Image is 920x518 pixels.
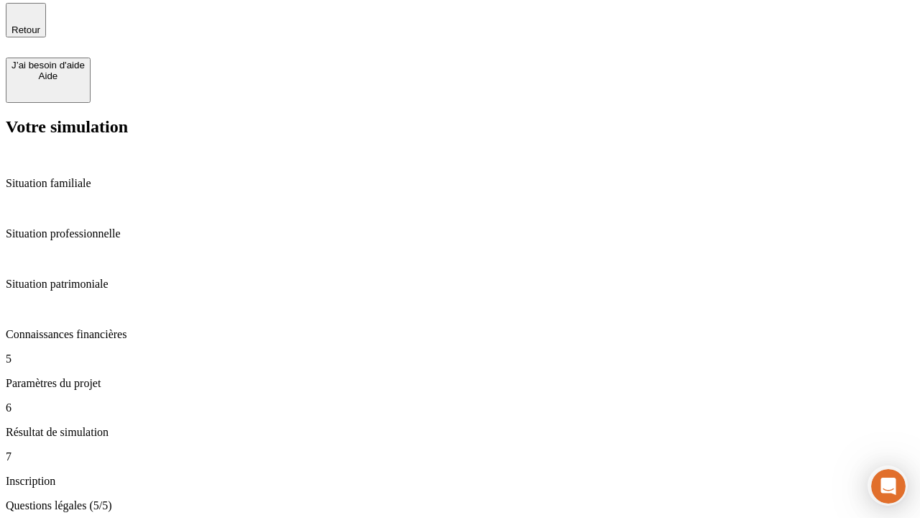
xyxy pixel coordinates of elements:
h2: Votre simulation [6,117,914,137]
p: Situation professionnelle [6,227,914,240]
iframe: Intercom live chat discovery launcher [868,465,908,506]
p: 5 [6,353,914,365]
p: Questions légales (5/5) [6,499,914,512]
button: Retour [6,3,46,37]
p: Situation familiale [6,177,914,190]
p: Résultat de simulation [6,426,914,439]
p: Situation patrimoniale [6,278,914,291]
span: Retour [11,24,40,35]
p: Inscription [6,475,914,488]
p: 7 [6,450,914,463]
p: Paramètres du projet [6,377,914,390]
p: Connaissances financières [6,328,914,341]
p: 6 [6,401,914,414]
iframe: Intercom live chat [871,469,906,504]
div: J’ai besoin d'aide [11,60,85,71]
div: Aide [11,71,85,81]
button: J’ai besoin d'aideAide [6,58,91,103]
